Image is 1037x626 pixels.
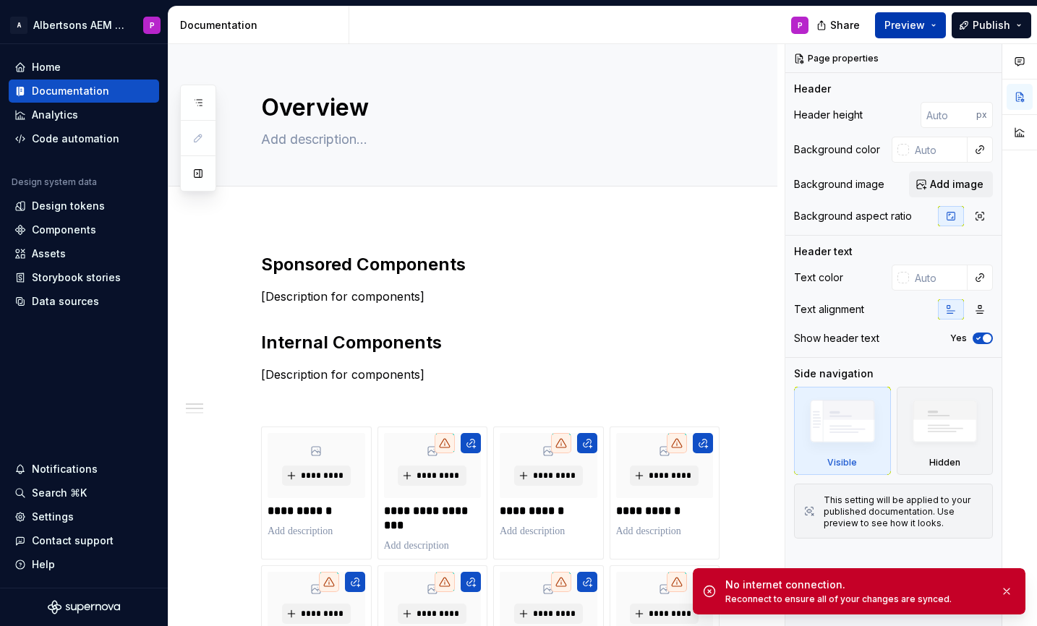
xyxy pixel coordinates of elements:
a: Documentation [9,80,159,103]
div: Visible [827,457,857,468]
div: Reconnect to ensure all of your changes are synced. [725,593,989,605]
button: Share [809,12,869,38]
div: This setting will be applied to your published documentation. Use preview to see how it looks. [824,494,983,529]
div: Documentation [180,18,343,33]
div: Show header text [794,331,879,346]
button: Preview [875,12,946,38]
a: Assets [9,242,159,265]
div: Hidden [929,457,960,468]
input: Auto [921,102,976,128]
svg: Supernova Logo [48,600,120,614]
div: Text color [794,270,843,285]
div: P [150,20,155,31]
div: Hidden [897,387,994,475]
div: Background color [794,142,880,157]
div: Data sources [32,294,99,309]
div: Text alignment [794,302,864,317]
div: Header text [794,244,853,259]
label: Yes [950,333,967,344]
a: Storybook stories [9,266,159,289]
div: Help [32,557,55,572]
input: Auto [909,265,968,291]
button: Notifications [9,458,159,481]
div: Home [32,60,61,74]
span: Share [830,18,860,33]
div: Analytics [32,108,78,122]
div: Visible [794,387,891,475]
div: A [10,17,27,34]
div: Side navigation [794,366,874,381]
input: Auto [909,137,968,163]
div: Notifications [32,462,98,476]
button: Contact support [9,529,159,552]
div: Assets [32,246,66,261]
div: Documentation [32,84,109,98]
a: Components [9,218,159,241]
span: Preview [884,18,925,33]
div: Design tokens [32,199,105,213]
div: Contact support [32,533,114,548]
h2: Internal Components [261,331,720,354]
div: Design system data [12,176,97,188]
div: Code automation [32,132,119,146]
div: Header [794,82,831,96]
button: Search ⌘K [9,481,159,505]
div: Background image [794,177,884,192]
a: Settings [9,505,159,528]
div: No internet connection. [725,578,989,592]
span: Add image [930,177,983,192]
div: Search ⌘K [32,486,87,500]
div: Header height [794,108,863,122]
span: Publish [973,18,1010,33]
div: Components [32,223,96,237]
textarea: Overview [258,90,717,125]
p: [Description for components] [261,366,720,383]
a: Design tokens [9,194,159,218]
button: Publish [952,12,1031,38]
button: AAlbertsons AEM GuidelinesP [3,9,165,40]
a: Analytics [9,103,159,127]
a: Code automation [9,127,159,150]
a: Data sources [9,290,159,313]
p: [Description for components] [261,288,720,305]
div: P [798,20,803,31]
button: Help [9,553,159,576]
div: Albertsons AEM Guidelines [33,18,126,33]
p: px [976,109,987,121]
div: Background aspect ratio [794,209,912,223]
a: Home [9,56,159,79]
div: Settings [32,510,74,524]
div: Storybook stories [32,270,121,285]
h2: Sponsored Components [261,253,720,276]
button: Add image [909,171,993,197]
